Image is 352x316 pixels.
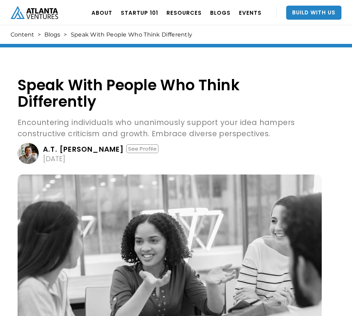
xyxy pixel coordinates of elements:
a: Startup 101 [121,3,158,22]
a: Content [11,31,34,38]
h1: Speak With People Who Think Differently [18,77,322,110]
a: Build With Us [286,6,341,20]
div: Speak With People Who Think Differently [71,31,193,38]
div: A.T. [PERSON_NAME] [43,146,124,153]
p: Encountering individuals who unanimously support your idea hampers constructive criticism and gro... [18,117,322,139]
a: Blogs [44,31,60,38]
div: > [64,31,67,38]
a: BLOGS [210,3,231,22]
div: > [38,31,41,38]
div: See Profile [126,144,158,153]
a: A.T. [PERSON_NAME]See Profile[DATE] [18,143,322,164]
a: ABOUT [92,3,112,22]
a: RESOURCES [166,3,202,22]
div: [DATE] [43,155,65,162]
a: EVENTS [239,3,262,22]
